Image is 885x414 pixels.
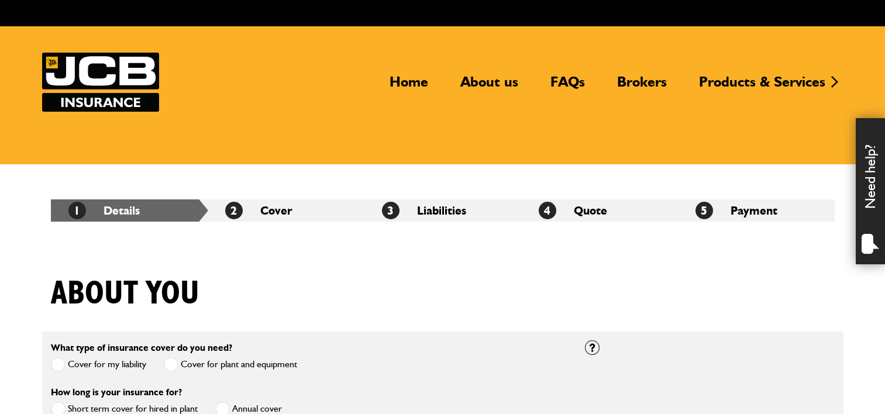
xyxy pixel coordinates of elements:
span: 5 [695,202,713,219]
label: How long is your insurance for? [51,388,182,397]
span: 3 [382,202,400,219]
img: JCB Insurance Services logo [42,53,159,112]
li: Payment [678,199,835,222]
li: Quote [521,199,678,222]
li: Liabilities [364,199,521,222]
a: FAQs [542,73,594,100]
a: About us [452,73,527,100]
a: Brokers [608,73,676,100]
a: JCB Insurance Services [42,53,159,112]
span: 1 [68,202,86,219]
label: What type of insurance cover do you need? [51,343,232,353]
div: Need help? [856,118,885,264]
label: Cover for my liability [51,357,146,372]
a: Home [381,73,437,100]
li: Cover [208,199,364,222]
label: Cover for plant and equipment [164,357,297,372]
a: Products & Services [690,73,834,100]
li: Details [51,199,208,222]
span: 2 [225,202,243,219]
span: 4 [539,202,556,219]
h1: About you [51,274,199,313]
